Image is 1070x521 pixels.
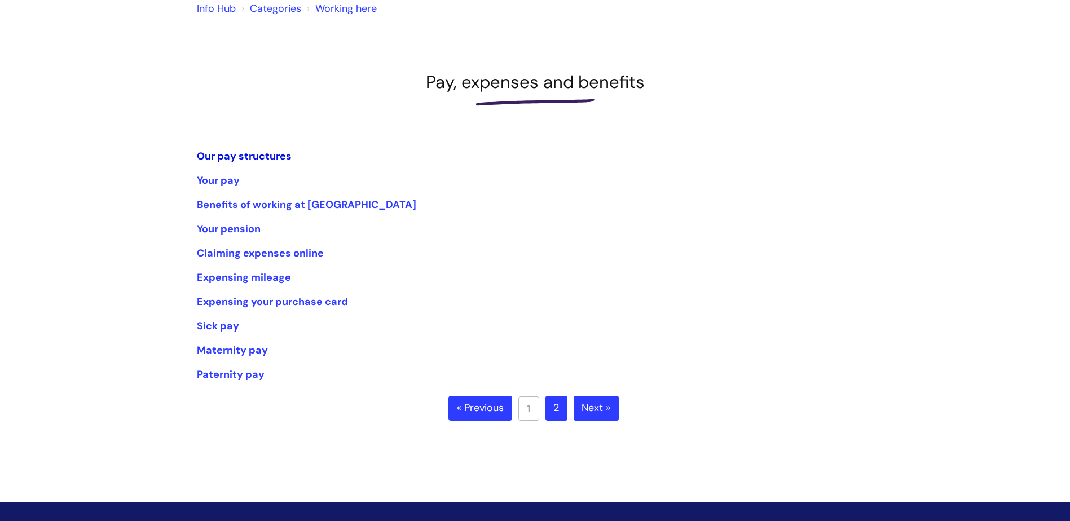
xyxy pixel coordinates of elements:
[518,396,539,421] a: 1
[197,343,268,357] a: Maternity pay
[197,72,874,92] h1: Pay, expenses and benefits
[574,396,619,421] a: Next »
[197,174,240,187] a: Your pay
[197,2,236,15] a: Info Hub
[197,368,265,381] a: Paternity pay
[197,246,324,260] a: Claiming expenses online
[197,319,239,333] a: Sick pay
[250,2,301,15] a: Categories
[197,198,416,211] a: Benefits of working at [GEOGRAPHIC_DATA]
[197,295,348,308] a: Expensing your purchase card
[197,222,261,236] a: Your pension
[315,2,377,15] a: Working here
[448,396,512,421] a: « Previous
[197,149,292,163] a: Our pay structures
[545,396,567,421] a: 2
[197,271,291,284] a: Expensing mileage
